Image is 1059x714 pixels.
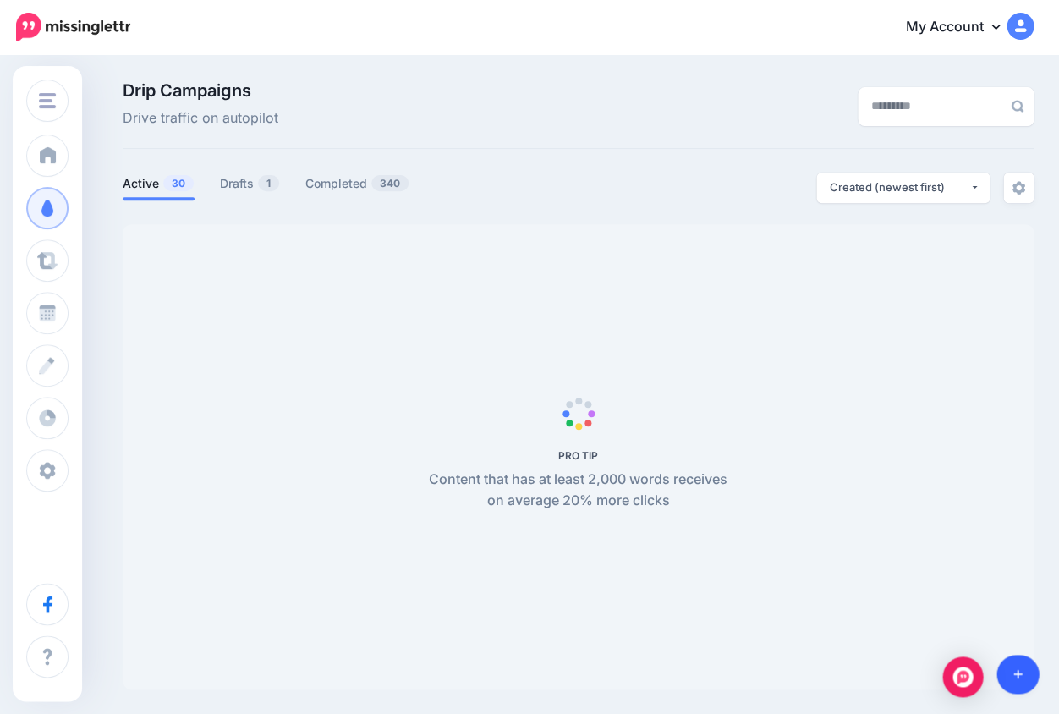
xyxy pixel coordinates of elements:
a: Active30 [123,173,195,194]
a: My Account [888,7,1034,48]
img: Missinglettr [16,13,130,41]
img: search-grey-6.png [1011,100,1023,113]
span: Drive traffic on autopilot [123,107,278,129]
div: Open Intercom Messenger [942,656,983,697]
h5: PRO TIP [420,449,737,462]
div: Created (newest first) [829,179,969,195]
span: 1 [258,175,279,191]
p: Content that has at least 2,000 words receives on average 20% more clicks [420,469,737,513]
a: Completed340 [305,173,409,194]
span: 30 [163,175,194,191]
span: 340 [371,175,409,191]
a: Drafts1 [220,173,280,194]
img: settings-grey.png [1012,181,1025,195]
button: Created (newest first) [816,173,990,203]
img: menu.png [39,93,56,108]
span: Drip Campaigns [123,82,278,99]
